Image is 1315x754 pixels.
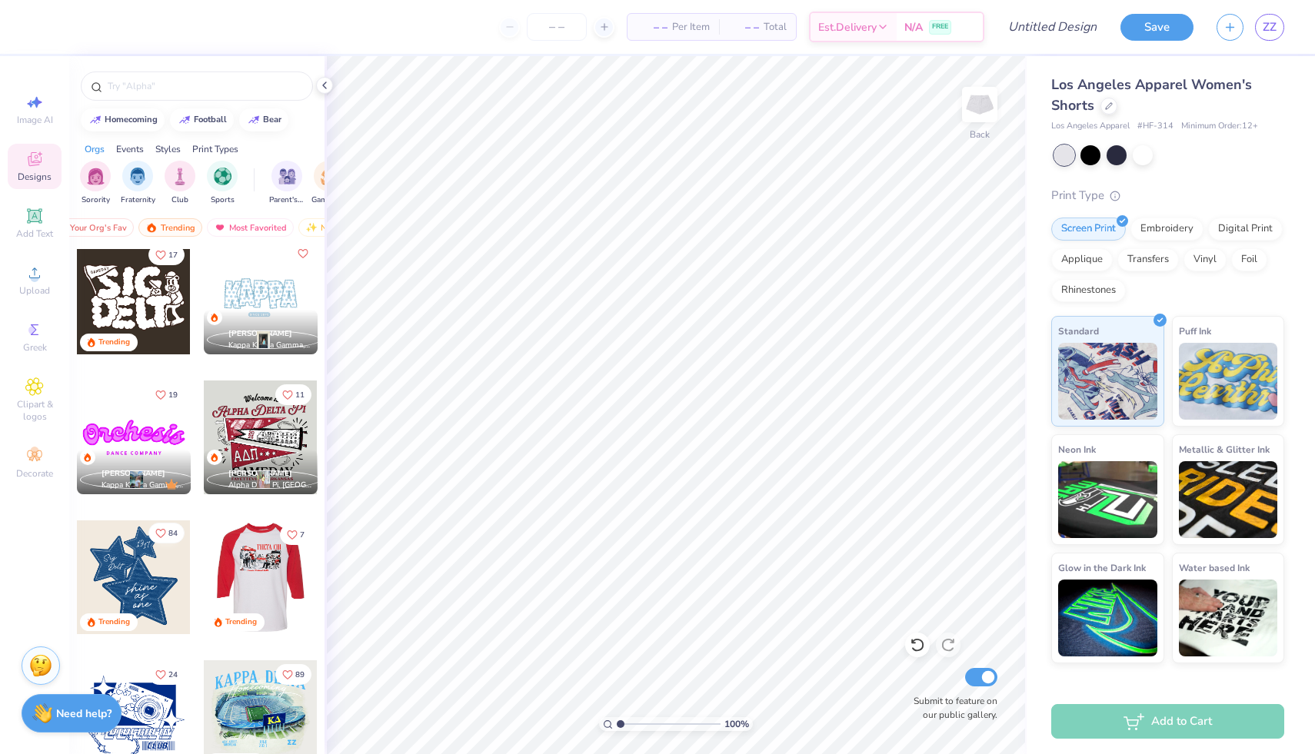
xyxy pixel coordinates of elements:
[16,467,53,480] span: Decorate
[248,115,260,125] img: trend_line.gif
[105,115,158,124] div: homecoming
[129,168,146,185] img: Fraternity Image
[996,12,1109,42] input: Untitled Design
[932,22,948,32] span: FREE
[637,19,667,35] span: – –
[155,142,181,156] div: Styles
[48,218,134,237] div: Your Org's Fav
[1208,218,1283,241] div: Digital Print
[269,161,305,206] div: filter for Parent's Weekend
[527,13,587,41] input: – –
[17,114,53,126] span: Image AI
[138,218,202,237] div: Trending
[275,384,311,405] button: Like
[228,340,311,351] span: Kappa Kappa Gamma, [GEOGRAPHIC_DATA]
[672,19,710,35] span: Per Item
[311,194,347,206] span: Game Day
[1255,14,1284,41] a: ZZ
[168,671,178,679] span: 24
[116,142,144,156] div: Events
[148,384,185,405] button: Like
[89,115,102,125] img: trend_line.gif
[1058,560,1146,576] span: Glow in the Dark Ink
[1058,323,1099,339] span: Standard
[214,168,231,185] img: Sports Image
[121,161,155,206] button: filter button
[1058,441,1096,457] span: Neon Ink
[905,694,997,722] label: Submit to feature on our public gallery.
[1179,323,1211,339] span: Puff Ink
[1120,14,1193,41] button: Save
[1130,218,1203,241] div: Embroidery
[269,161,305,206] button: filter button
[1179,560,1250,576] span: Water based Ink
[121,194,155,206] span: Fraternity
[298,218,357,237] div: Newest
[1179,441,1270,457] span: Metallic & Glitter Ink
[18,171,52,183] span: Designs
[728,19,759,35] span: – –
[56,706,112,721] strong: Need help?
[1051,279,1126,302] div: Rhinestones
[1117,248,1179,271] div: Transfers
[300,531,305,539] span: 7
[311,161,347,206] div: filter for Game Day
[1137,120,1174,133] span: # HF-314
[98,337,130,348] div: Trending
[1051,75,1252,115] span: Los Angeles Apparel Women's Shorts
[211,194,235,206] span: Sports
[228,328,292,339] span: [PERSON_NAME]
[121,161,155,206] div: filter for Fraternity
[228,468,292,479] span: [PERSON_NAME]
[168,391,178,399] span: 19
[1263,18,1277,36] span: ZZ
[311,161,347,206] button: filter button
[818,19,877,35] span: Est. Delivery
[192,142,238,156] div: Print Types
[16,228,53,240] span: Add Text
[80,161,111,206] button: filter button
[8,398,62,423] span: Clipart & logos
[80,161,111,206] div: filter for Sorority
[98,616,130,628] div: Trending
[207,161,238,206] button: filter button
[280,524,311,545] button: Like
[294,244,312,263] button: Like
[295,671,305,679] span: 89
[87,168,105,185] img: Sorority Image
[764,19,787,35] span: Total
[178,115,191,125] img: trend_line.gif
[239,108,288,131] button: bear
[102,480,185,491] span: Kappa Kappa Gamma, [GEOGRAPHIC_DATA][US_STATE]
[148,523,185,543] button: Like
[228,480,311,491] span: Alpha Delta Pi, [GEOGRAPHIC_DATA][US_STATE] at [GEOGRAPHIC_DATA]
[145,222,158,233] img: trending.gif
[1058,343,1157,420] img: Standard
[1051,187,1284,204] div: Print Type
[1179,461,1278,538] img: Metallic & Glitter Ink
[269,194,305,206] span: Parent's Weekend
[82,194,110,206] span: Sorority
[295,391,305,399] span: 11
[724,717,749,731] span: 100 %
[170,108,234,131] button: football
[19,284,50,297] span: Upload
[1058,461,1157,538] img: Neon Ink
[165,161,195,206] div: filter for Club
[194,115,227,124] div: football
[964,89,995,120] img: Back
[148,664,185,685] button: Like
[1181,120,1258,133] span: Minimum Order: 12 +
[1051,218,1126,241] div: Screen Print
[1183,248,1227,271] div: Vinyl
[85,142,105,156] div: Orgs
[106,78,303,94] input: Try "Alpha"
[171,168,188,185] img: Club Image
[171,194,188,206] span: Club
[904,19,923,35] span: N/A
[165,161,195,206] button: filter button
[168,530,178,537] span: 84
[168,251,178,259] span: 17
[970,128,990,141] div: Back
[1179,580,1278,656] img: Water based Ink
